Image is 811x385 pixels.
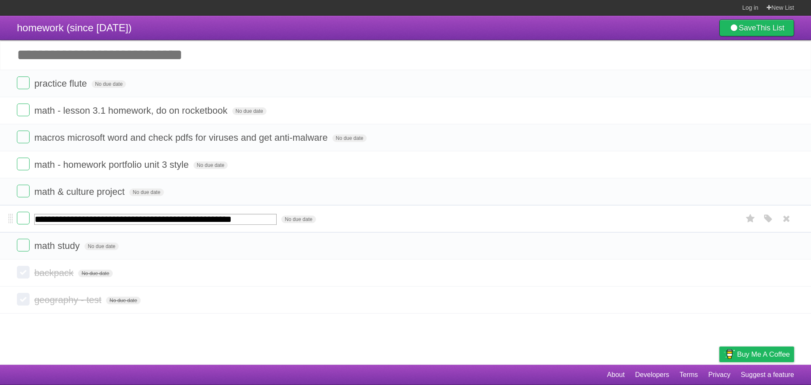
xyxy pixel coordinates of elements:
span: math - homework portfolio unit 3 style [34,159,191,170]
span: math & culture project [34,186,127,197]
a: Suggest a feature [741,367,794,383]
label: Star task [743,212,759,226]
span: backpack [34,268,76,278]
label: Done [17,104,30,116]
span: No due date [84,243,119,250]
label: Done [17,131,30,143]
label: Done [17,185,30,197]
span: Buy me a coffee [737,347,790,362]
label: Done [17,239,30,251]
label: Done [17,266,30,279]
span: homework (since [DATE]) [17,22,132,33]
img: Buy me a coffee [724,347,735,361]
span: practice flute [34,78,89,89]
label: Done [17,212,30,224]
span: math study [34,240,82,251]
a: Privacy [708,367,730,383]
span: macros microsoft word and check pdfs for viruses and get anti-malware [34,132,330,143]
span: No due date [78,270,112,277]
span: No due date [106,297,140,304]
a: Terms [680,367,698,383]
span: No due date [193,161,228,169]
label: Done [17,293,30,306]
a: Developers [635,367,669,383]
span: No due date [281,216,316,223]
label: Done [17,158,30,170]
span: No due date [332,134,367,142]
span: No due date [92,80,126,88]
label: Done [17,76,30,89]
a: SaveThis List [719,19,794,36]
a: About [607,367,625,383]
span: geography - test [34,295,103,305]
a: Buy me a coffee [719,347,794,362]
span: No due date [129,188,163,196]
span: No due date [232,107,267,115]
span: math - lesson 3.1 homework, do on rocketbook [34,105,229,116]
b: This List [756,24,784,32]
